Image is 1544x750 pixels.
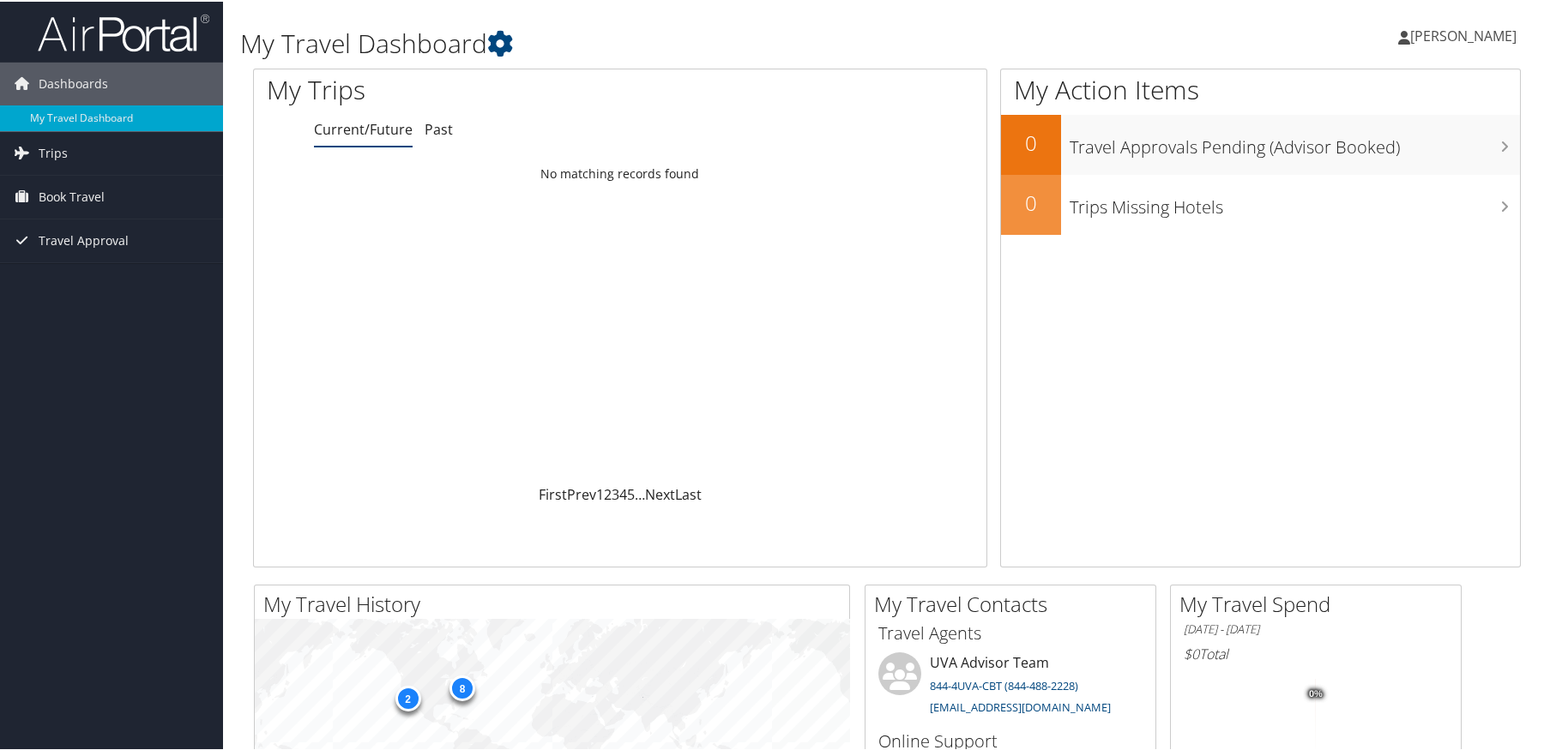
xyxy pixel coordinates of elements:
a: Current/Future [314,118,413,137]
a: 0Trips Missing Hotels [1001,173,1520,233]
a: 2 [604,483,612,502]
h2: My Travel History [263,588,849,617]
a: First [539,483,567,502]
span: [PERSON_NAME] [1410,25,1517,44]
a: 5 [627,483,635,502]
td: No matching records found [254,157,986,188]
a: [PERSON_NAME] [1398,9,1534,60]
a: 4 [619,483,627,502]
a: 3 [612,483,619,502]
li: UVA Advisor Team [870,651,1151,721]
div: 8 [449,673,475,699]
h6: Total [1184,643,1448,662]
h2: 0 [1001,187,1061,216]
h3: Trips Missing Hotels [1070,185,1520,218]
h6: [DATE] - [DATE] [1184,620,1448,636]
h2: My Travel Contacts [874,588,1155,617]
a: 844-4UVA-CBT (844-488-2228) [930,676,1078,692]
span: Dashboards [39,61,108,104]
h2: My Travel Spend [1179,588,1461,617]
div: 2 [395,683,420,709]
span: … [635,483,645,502]
a: Last [675,483,702,502]
a: Past [425,118,453,137]
img: airportal-logo.png [38,11,209,51]
a: Prev [567,483,596,502]
tspan: 0% [1309,687,1323,698]
span: Trips [39,130,68,173]
h1: My Trips [267,70,668,106]
a: [EMAIL_ADDRESS][DOMAIN_NAME] [930,698,1111,713]
span: Book Travel [39,174,105,217]
a: 1 [596,483,604,502]
h1: My Travel Dashboard [240,24,1102,60]
a: 0Travel Approvals Pending (Advisor Booked) [1001,113,1520,173]
h1: My Action Items [1001,70,1520,106]
h2: 0 [1001,127,1061,156]
h3: Travel Approvals Pending (Advisor Booked) [1070,125,1520,158]
h3: Travel Agents [878,620,1143,644]
span: $0 [1184,643,1199,662]
span: Travel Approval [39,218,129,261]
a: Next [645,483,675,502]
